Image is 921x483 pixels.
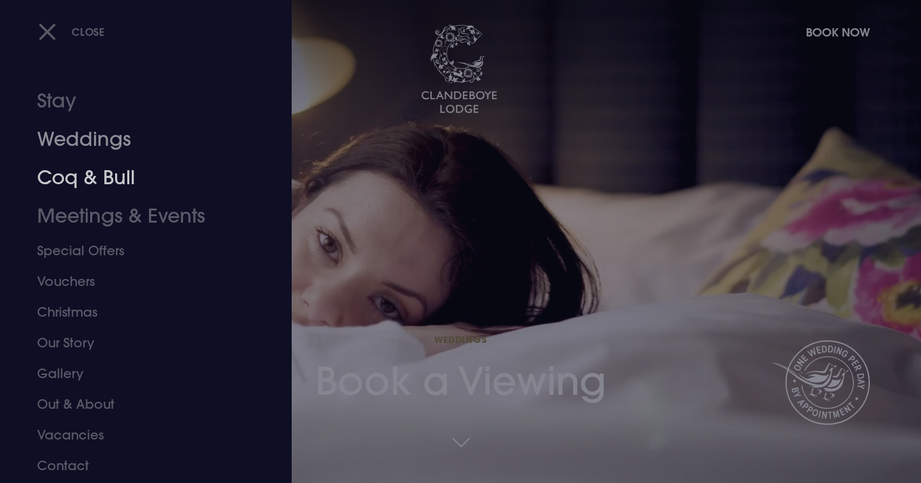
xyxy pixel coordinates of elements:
[37,297,239,328] a: Christmas
[37,235,239,266] a: Special Offers
[37,389,239,420] a: Out & About
[37,450,239,481] a: Contact
[37,197,239,235] a: Meetings & Events
[37,358,239,389] a: Gallery
[37,82,239,120] a: Stay
[37,159,239,197] a: Coq & Bull
[38,19,105,45] button: Close
[37,120,239,159] a: Weddings
[37,420,239,450] a: Vacancies
[72,25,105,38] span: Close
[37,266,239,297] a: Vouchers
[37,328,239,358] a: Our Story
